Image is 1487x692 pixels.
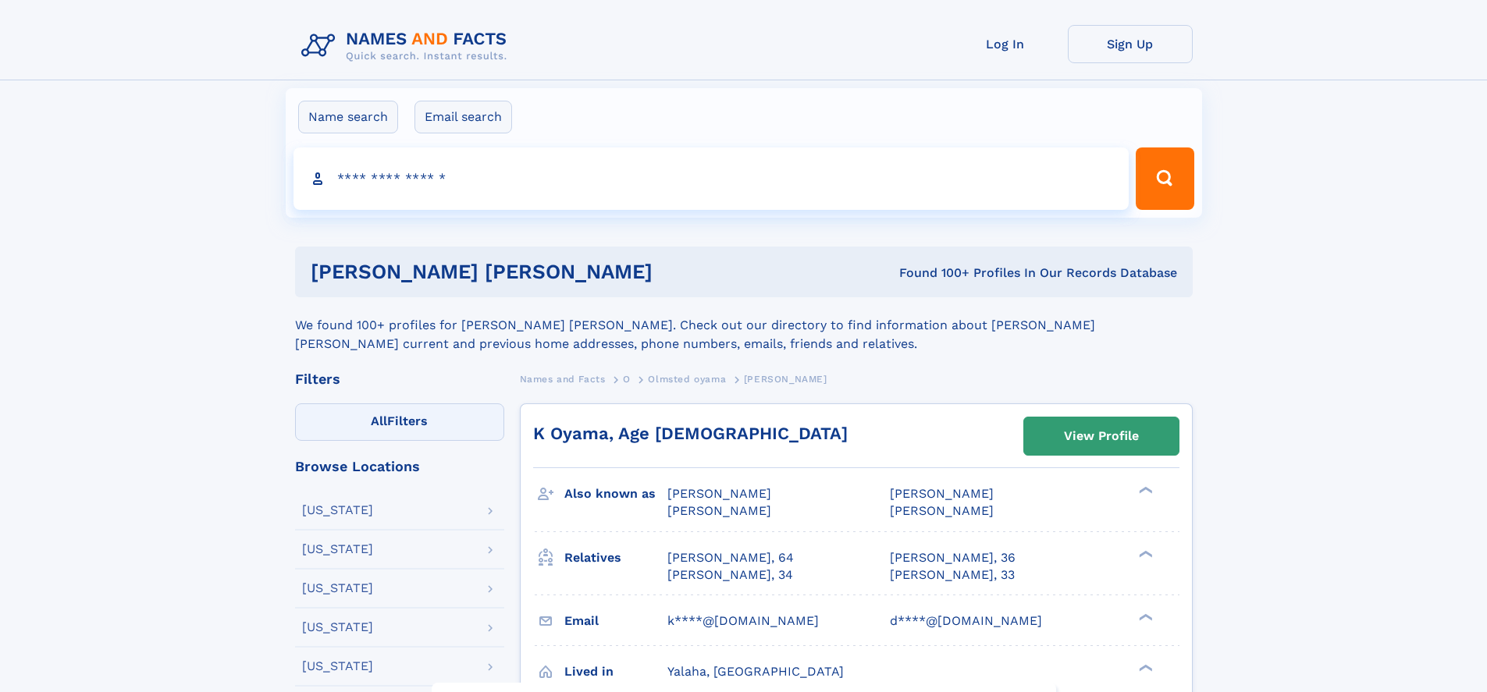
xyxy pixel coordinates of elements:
[667,566,793,584] a: [PERSON_NAME], 34
[293,147,1129,210] input: search input
[520,369,606,389] a: Names and Facts
[1136,147,1194,210] button: Search Button
[295,372,504,386] div: Filters
[302,660,373,672] div: [US_STATE]
[302,582,373,594] div: [US_STATE]
[623,374,631,385] span: O
[302,621,373,633] div: [US_STATE]
[1068,25,1193,63] a: Sign Up
[890,503,994,518] span: [PERSON_NAME]
[943,25,1068,63] a: Log In
[648,369,726,389] a: Olmsted oyama
[890,549,1016,566] a: [PERSON_NAME], 36
[298,101,398,133] label: Name search
[1135,548,1154,559] div: ❯
[648,374,726,385] span: Olmsted oyama
[1135,485,1154,495] div: ❯
[1024,417,1179,455] a: View Profile
[533,424,848,443] a: K Oyama, Age [DEMOGRAPHIC_DATA]
[302,543,373,555] div: [US_STATE]
[564,545,667,571] h3: Relatives
[667,503,771,518] span: [PERSON_NAME]
[1135,662,1154,672] div: ❯
[667,549,794,566] a: [PERSON_NAME], 64
[776,264,1177,282] div: Found 100+ Profiles In Our Records Database
[295,403,504,441] label: Filters
[744,374,827,385] span: [PERSON_NAME]
[623,369,631,389] a: O
[890,566,1015,584] a: [PERSON_NAME], 33
[564,658,667,685] h3: Lived in
[302,504,373,516] div: [US_STATE]
[667,664,844,679] span: Yalaha, [GEOGRAPHIC_DATA]
[371,413,387,428] span: All
[295,25,520,67] img: Logo Names and Facts
[564,481,667,507] h3: Also known as
[890,486,994,501] span: [PERSON_NAME]
[667,486,771,501] span: [PERSON_NAME]
[414,101,512,133] label: Email search
[1135,612,1154,622] div: ❯
[295,297,1193,353] div: We found 100+ profiles for [PERSON_NAME] [PERSON_NAME]. Check out our directory to find informati...
[1064,418,1139,454] div: View Profile
[564,608,667,634] h3: Email
[311,262,776,282] h1: [PERSON_NAME] [PERSON_NAME]
[295,460,504,474] div: Browse Locations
